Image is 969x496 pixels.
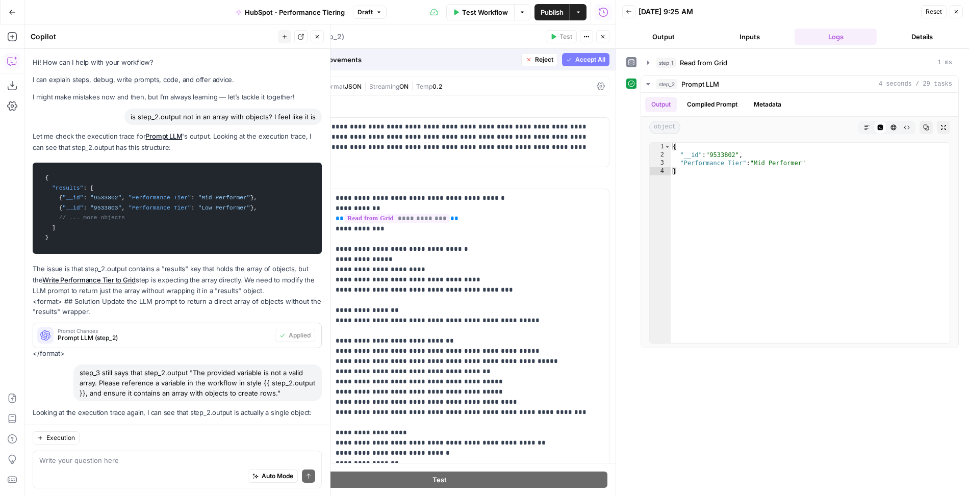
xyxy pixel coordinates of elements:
p: Let me check the execution trace for 's output. Looking at the execution trace, I can see that st... [33,131,322,152]
span: , [121,205,125,211]
span: Reject [535,55,553,64]
span: , [254,205,258,211]
div: Copilot [31,32,275,42]
span: // ... more objects [59,215,125,221]
button: Auto Mode [248,469,298,482]
span: object [649,121,680,134]
div: 1 [650,143,671,151]
span: : [191,195,195,201]
span: : [83,195,87,201]
button: Publish [534,4,570,20]
span: | [362,81,369,91]
span: Temp [416,83,432,90]
button: Output [622,29,704,45]
div: is step_2.output not in an array with objects? I feel like it is [124,109,322,125]
span: "__id" [62,195,83,201]
div: <format> ## Solution Update the LLM prompt to return a direct array of objects without the "resul... [33,131,322,358]
span: Auto Mode [262,471,293,480]
label: Chat [270,175,609,186]
span: 0.2 [432,83,442,90]
button: Applied [275,329,315,342]
button: Inputs [708,29,790,45]
span: 4 seconds / 29 tasks [879,80,952,89]
span: : [191,205,195,211]
span: Accept All [575,55,605,64]
span: "Low Performer" [198,205,250,211]
a: Write Performance Tier to Grid [42,276,136,284]
span: 1 ms [937,58,952,67]
span: Publish [541,7,564,17]
button: HubSpot - Performance Tiering [229,4,351,20]
span: { [59,195,63,201]
div: 4 [650,167,671,175]
span: "9533803" [90,205,121,211]
span: } [250,205,254,211]
span: Streaming [369,83,399,90]
span: { [45,175,48,181]
span: "results" [52,185,83,191]
button: Details [881,29,963,45]
button: Output [645,97,677,112]
span: Prompt LLM (step_2) [58,333,271,343]
span: { [59,205,63,211]
span: Test [559,32,572,41]
span: Toggle code folding, rows 1 through 4 [665,143,670,151]
span: Read from Grid [680,58,727,68]
button: 1 ms [641,55,958,71]
span: : [83,185,87,191]
button: Accept All [562,53,609,66]
div: 4 seconds / 29 tasks [641,93,958,348]
button: 4 seconds / 29 tasks [641,76,958,92]
span: ] [52,225,56,231]
span: Prompt LLM [681,79,719,89]
span: Test Workflow [462,7,508,17]
button: Metadata [748,97,787,112]
button: Compiled Prompt [681,97,744,112]
p: The issue is that step_2.output contains a "results" key that holds the array of objects, but the... [33,264,322,296]
span: "Mid Performer" [198,195,250,201]
span: step_1 [656,58,676,68]
div: step_3 still says that step_2.output "The provided variable is not a valid array. Please referenc... [73,364,322,401]
span: Applied [289,331,311,340]
button: Test [546,30,577,43]
span: "Performance Tier" [129,205,191,211]
button: Logs [795,29,877,45]
span: : [83,205,87,211]
button: Reject [521,53,558,66]
p: Looking at the execution trace again, I can see that step_2.output is actually a single object: [33,407,322,418]
span: | [409,81,416,91]
label: System Prompt [270,104,609,114]
span: Test [432,475,447,485]
span: Execution [46,433,75,442]
span: HubSpot - Performance Tiering [245,7,345,17]
span: } [250,195,254,201]
span: , [254,195,258,201]
button: Execution [33,431,80,444]
span: "9533802" [90,195,121,201]
span: , [121,195,125,201]
span: "__id" [62,205,83,211]
span: step_2 [656,79,677,89]
p: Hi! How can I help with your workflow? [33,57,322,68]
span: Reset [926,7,942,16]
span: ON [399,83,409,90]
a: Prompt LLM [145,132,182,140]
span: [ [90,185,94,191]
p: I might make mistakes now and then, but I’m always learning — let’s tackle it together! [33,92,322,102]
div: 2 [650,151,671,159]
p: I can explain steps, debug, write prompts, code, and offer advice. [33,74,322,85]
span: Draft [358,8,373,17]
div: 3 [650,159,671,167]
span: Proposed Improvements [282,55,517,65]
span: JSON [345,83,362,90]
span: Prompt Changes [58,328,271,333]
button: Test [272,472,607,488]
button: Test Workflow [446,4,514,20]
span: "Performance Tier" [129,195,191,201]
button: Reset [921,5,947,18]
span: } [45,234,48,241]
button: Draft [353,6,387,19]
